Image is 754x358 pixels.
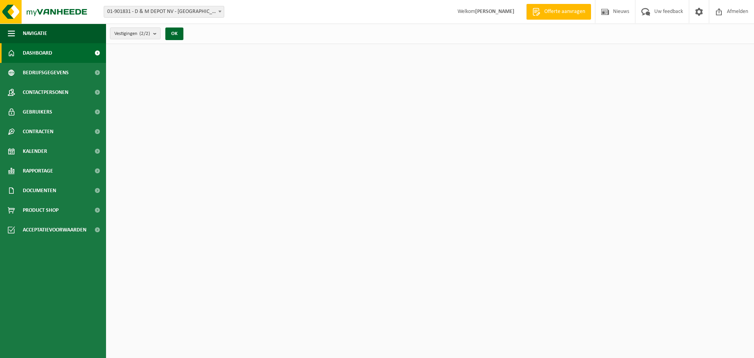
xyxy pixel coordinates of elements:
[139,31,150,36] count: (2/2)
[23,141,47,161] span: Kalender
[110,28,161,39] button: Vestigingen(2/2)
[104,6,224,17] span: 01-901831 - D & M DEPOT NV - AARTSELAAR
[23,24,47,43] span: Navigatie
[542,8,587,16] span: Offerte aanvragen
[23,43,52,63] span: Dashboard
[475,9,514,15] strong: [PERSON_NAME]
[526,4,591,20] a: Offerte aanvragen
[23,200,59,220] span: Product Shop
[165,28,183,40] button: OK
[23,181,56,200] span: Documenten
[23,161,53,181] span: Rapportage
[23,102,52,122] span: Gebruikers
[23,122,53,141] span: Contracten
[104,6,224,18] span: 01-901831 - D & M DEPOT NV - AARTSELAAR
[114,28,150,40] span: Vestigingen
[23,83,68,102] span: Contactpersonen
[23,63,69,83] span: Bedrijfsgegevens
[23,220,86,240] span: Acceptatievoorwaarden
